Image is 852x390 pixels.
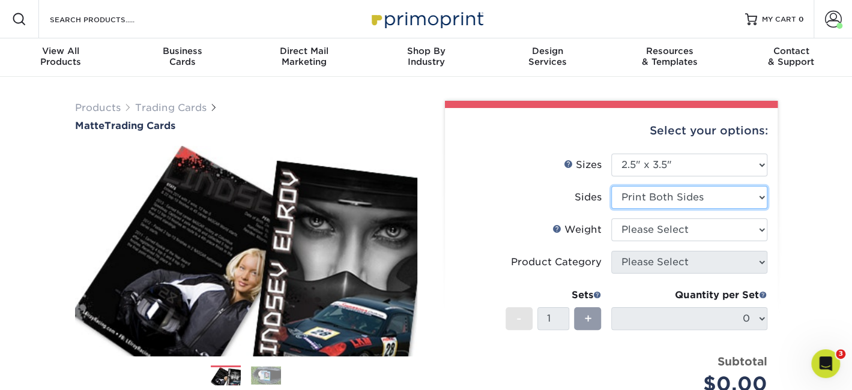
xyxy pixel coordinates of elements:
[609,38,731,77] a: Resources& Templates
[75,133,417,369] img: Matte 01
[564,158,602,172] div: Sizes
[75,120,417,131] a: MatteTrading Cards
[75,120,417,131] h1: Trading Cards
[584,310,591,328] span: +
[575,190,602,205] div: Sides
[211,366,241,386] img: Trading Cards 01
[135,102,207,113] a: Trading Cards
[511,255,602,269] div: Product Category
[552,223,602,237] div: Weight
[516,310,522,328] span: -
[811,349,840,378] iframe: Intercom live chat
[365,46,487,67] div: Industry
[243,38,365,77] a: Direct MailMarketing
[243,46,365,67] div: Marketing
[3,353,102,386] iframe: Google Customer Reviews
[366,6,486,32] img: Primoprint
[730,38,852,77] a: Contact& Support
[365,46,487,56] span: Shop By
[75,102,121,113] a: Products
[836,349,845,359] span: 3
[762,14,796,25] span: MY CART
[506,288,602,302] div: Sets
[487,38,609,77] a: DesignServices
[122,38,244,77] a: BusinessCards
[730,46,852,56] span: Contact
[243,46,365,56] span: Direct Mail
[487,46,609,67] div: Services
[75,120,104,131] span: Matte
[251,366,281,385] img: Trading Cards 02
[455,108,768,154] div: Select your options:
[611,288,767,302] div: Quantity per Set
[49,12,166,26] input: SEARCH PRODUCTS.....
[609,46,731,67] div: & Templates
[609,46,731,56] span: Resources
[122,46,244,67] div: Cards
[718,355,767,368] strong: Subtotal
[122,46,244,56] span: Business
[365,38,487,77] a: Shop ByIndustry
[730,46,852,67] div: & Support
[799,15,804,23] span: 0
[487,46,609,56] span: Design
